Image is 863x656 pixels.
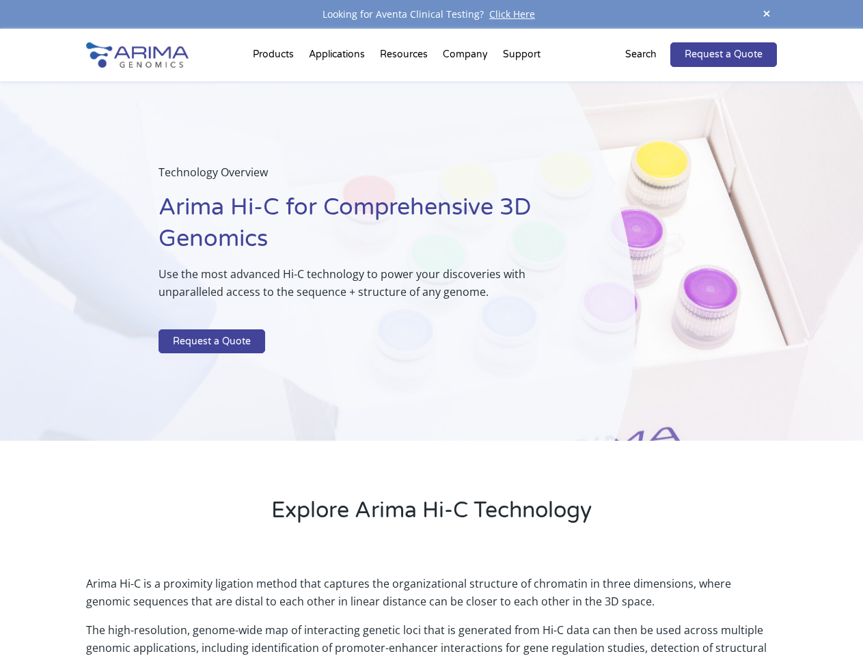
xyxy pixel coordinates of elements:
a: Request a Quote [670,42,777,67]
p: Use the most advanced Hi-C technology to power your discoveries with unparalleled access to the s... [159,265,566,312]
a: Request a Quote [159,329,265,354]
p: Search [625,46,657,64]
p: Arima Hi-C is a proximity ligation method that captures the organizational structure of chromatin... [86,575,776,621]
h1: Arima Hi-C for Comprehensive 3D Genomics [159,192,566,265]
div: Looking for Aventa Clinical Testing? [86,5,776,23]
p: Technology Overview [159,163,566,192]
h2: Explore Arima Hi-C Technology [86,495,776,536]
img: Arima-Genomics-logo [86,42,189,68]
a: Click Here [484,8,540,20]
